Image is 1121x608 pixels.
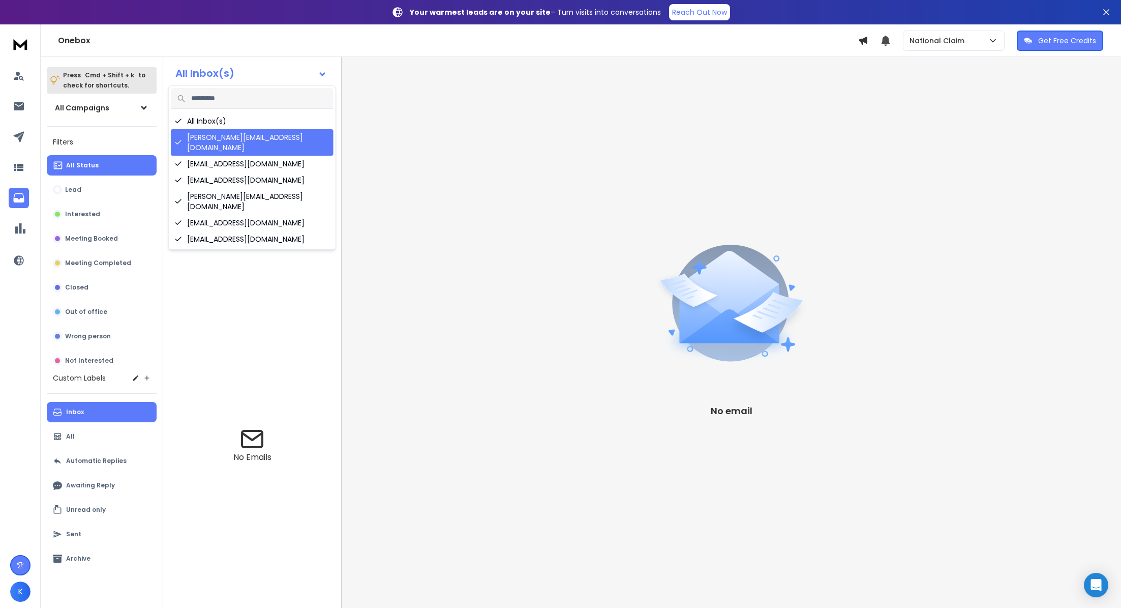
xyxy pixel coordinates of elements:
[63,70,145,91] p: Press to check for shortcuts.
[233,451,271,464] p: No Emails
[175,68,234,78] h1: All Inbox(s)
[66,481,115,489] p: Awaiting Reply
[171,129,334,156] div: [PERSON_NAME][EMAIL_ADDRESS][DOMAIN_NAME]
[672,7,727,17] p: Reach Out Now
[410,7,661,17] p: – Turn visits into conversations
[66,432,75,441] p: All
[10,35,31,53] img: logo
[83,69,136,81] span: Cmd + Shift + k
[65,357,113,365] p: Not Interested
[66,408,84,416] p: Inbox
[10,582,31,602] span: K
[171,231,334,247] div: [EMAIL_ADDRESS][DOMAIN_NAME]
[65,235,118,243] p: Meeting Booked
[66,555,90,563] p: Archive
[65,186,81,194] p: Lead
[53,373,106,383] h3: Custom Labels
[55,103,109,113] h1: All Campaigns
[65,210,100,218] p: Interested
[410,7,551,17] strong: Your warmest leads are on your site
[171,188,334,215] div: [PERSON_NAME][EMAIL_ADDRESS][DOMAIN_NAME]
[171,156,334,172] div: [EMAIL_ADDRESS][DOMAIN_NAME]
[66,161,99,169] p: All Status
[58,35,858,47] h1: Onebox
[66,506,106,514] p: Unread only
[66,457,127,465] p: Automatic Replies
[65,332,111,340] p: Wrong person
[65,259,131,267] p: Meeting Completed
[910,36,968,46] p: National Claim
[66,530,81,538] p: Sent
[1038,36,1096,46] p: Get Free Credits
[65,283,88,292] p: Closed
[171,172,334,188] div: [EMAIL_ADDRESS][DOMAIN_NAME]
[1084,573,1108,597] div: Open Intercom Messenger
[711,404,752,418] p: No email
[171,113,334,129] div: All Inbox(s)
[171,215,334,231] div: [EMAIL_ADDRESS][DOMAIN_NAME]
[47,135,157,149] h3: Filters
[65,308,107,316] p: Out of office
